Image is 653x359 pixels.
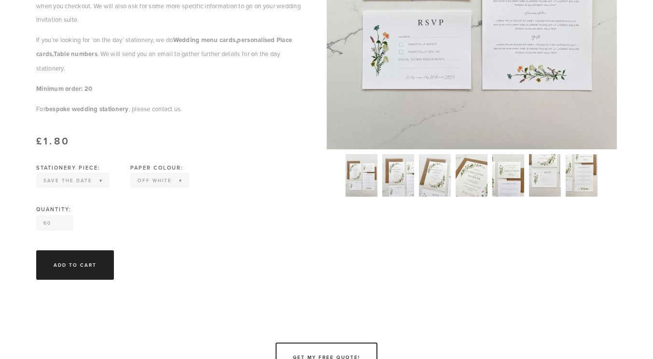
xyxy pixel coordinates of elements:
[36,136,303,146] div: £1.80
[419,154,451,197] img: invite.jpg
[529,154,561,197] img: rsvp.jpg
[52,49,53,58] strong: ,
[36,207,303,212] div: Quantity:
[54,261,97,269] div: Add To Cart
[36,250,114,280] div: Add To Cart
[382,154,414,197] img: invite-2.jpg
[173,35,236,44] a: Wedding menu cards
[36,35,292,58] a: personalised Place cards
[492,154,524,197] img: save-the-date.jpg
[346,154,377,197] img: wildflower-invite-web.jpg
[36,33,303,75] p: If you’re looking for ‘on the day’ stationery, we do . We will send you an email to gather furthe...
[566,154,597,197] img: information.jpg
[36,102,303,116] p: For , please contact us.
[45,104,129,113] a: bespoke wedding stationery
[456,154,487,197] img: invite-3.jpg
[36,165,110,171] div: Stationery piece:
[37,174,109,187] select: Select Stationery piece
[236,35,237,44] strong: ,
[36,215,73,231] input: Quantity
[130,165,189,171] div: Paper colour:
[131,174,188,187] select: Select Paper colour
[54,49,97,58] a: Table numbers
[36,84,92,93] strong: Minimum order: 20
